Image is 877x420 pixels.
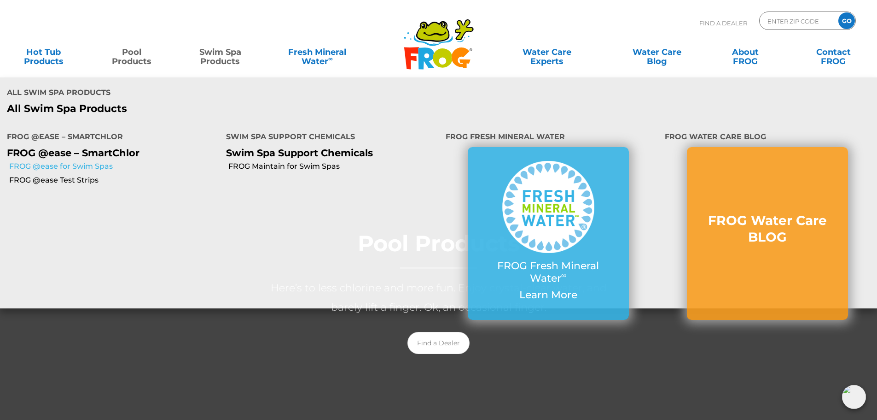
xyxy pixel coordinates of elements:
h4: FROG @ease – SmartChlor [7,129,212,147]
p: Swim Spa Support Chemicals [226,147,431,159]
p: FROG @ease – SmartChlor [7,147,212,159]
sup: ∞ [561,271,567,280]
h4: FROG Water Care BLOG [665,129,870,147]
a: ContactFROG [799,43,868,61]
a: FROG Maintain for Swim Spas [228,161,438,172]
a: Water CareBlog [622,43,691,61]
a: Find a Dealer [407,332,470,354]
h4: Swim Spa Support Chemicals [226,129,431,147]
h4: FROG Fresh Mineral Water [446,129,651,147]
a: FROG Fresh Mineral Water∞ Learn More [486,161,610,306]
a: Water CareExperts [491,43,603,61]
input: GO [838,12,855,29]
a: FROG @ease Test Strips [9,175,219,185]
sup: ∞ [328,55,333,62]
a: PoolProducts [98,43,166,61]
a: Swim SpaProducts [186,43,255,61]
a: FROG @ease for Swim Spas [9,161,219,172]
a: All Swim Spa Products [7,103,432,115]
h3: FROG Water Care BLOG [705,212,830,246]
a: Fresh MineralWater∞ [274,43,360,61]
p: Learn More [486,289,610,301]
p: Find A Dealer [699,12,747,35]
h4: All Swim Spa Products [7,84,432,103]
a: AboutFROG [711,43,779,61]
img: openIcon [842,385,866,409]
a: FROG Water Care BLOG [705,212,830,255]
a: Hot TubProducts [9,43,78,61]
input: Zip Code Form [767,14,829,28]
p: FROG Fresh Mineral Water [486,260,610,284]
